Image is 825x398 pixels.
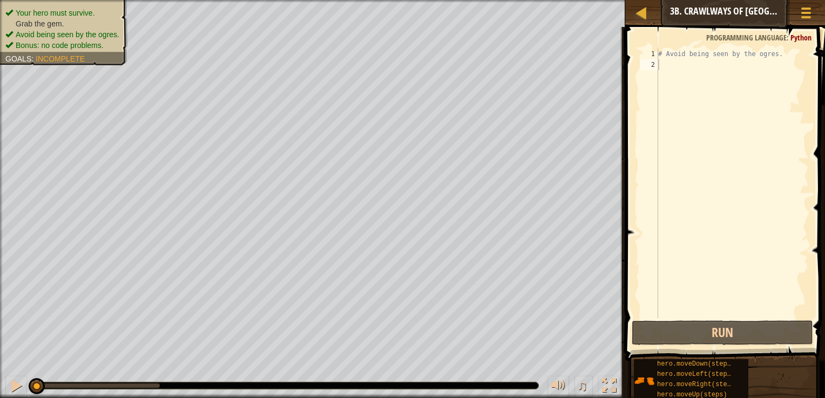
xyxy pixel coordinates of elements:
button: Ctrl + P: Pause [5,376,27,398]
span: hero.moveLeft(steps) [657,370,735,378]
li: Grab the gem. [5,18,119,29]
span: Programming language [706,32,787,43]
span: hero.moveDown(steps) [657,360,735,368]
span: hero.moveRight(steps) [657,381,739,388]
span: Grab the gem. [16,19,64,28]
span: Your hero must survive. [16,9,95,17]
div: 2 [640,59,658,70]
button: Toggle fullscreen [598,376,620,398]
span: : [787,32,790,43]
button: ♫ [574,376,593,398]
span: Hints [764,6,782,16]
li: Avoid being seen by the ogres. [5,29,119,40]
button: Run [632,320,813,345]
span: Bonus: no code problems. [16,41,104,50]
img: portrait.png [634,370,654,391]
div: 1 [640,49,658,59]
span: Incomplete [36,54,85,63]
li: Your hero must survive. [5,8,119,18]
span: Goals [5,54,31,63]
li: Bonus: no code problems. [5,40,119,51]
button: Adjust volume [547,376,569,398]
span: : [31,54,36,63]
button: Show game menu [793,2,820,28]
span: Avoid being seen by the ogres. [16,30,119,39]
span: ♫ [577,378,587,394]
span: Python [790,32,812,43]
